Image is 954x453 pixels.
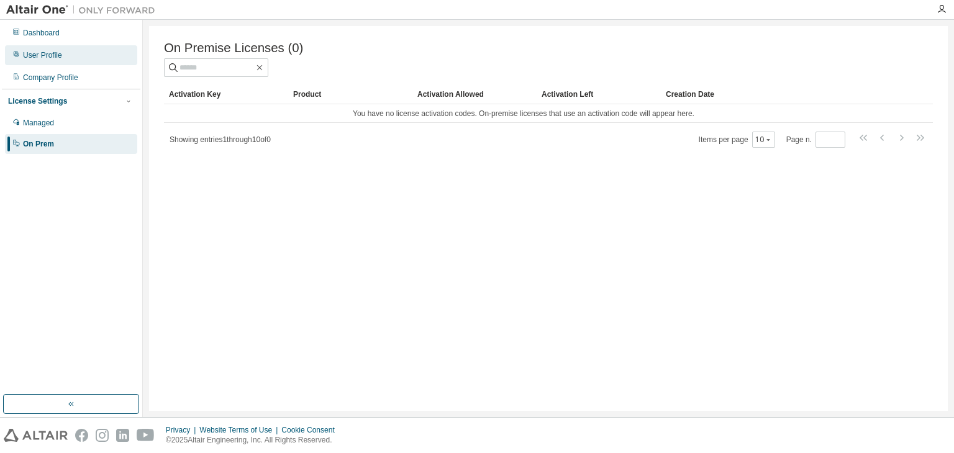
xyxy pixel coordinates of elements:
[699,132,775,148] span: Items per page
[23,50,62,60] div: User Profile
[755,135,772,145] button: 10
[164,104,883,123] td: You have no license activation codes. On-premise licenses that use an activation code will appear...
[75,429,88,442] img: facebook.svg
[23,28,60,38] div: Dashboard
[96,429,109,442] img: instagram.svg
[169,84,283,104] div: Activation Key
[281,425,342,435] div: Cookie Consent
[417,84,532,104] div: Activation Allowed
[166,425,199,435] div: Privacy
[23,73,78,83] div: Company Profile
[164,41,303,55] span: On Premise Licenses (0)
[6,4,161,16] img: Altair One
[23,139,54,149] div: On Prem
[199,425,281,435] div: Website Terms of Use
[542,84,656,104] div: Activation Left
[23,118,54,128] div: Managed
[116,429,129,442] img: linkedin.svg
[8,96,67,106] div: License Settings
[786,132,845,148] span: Page n.
[4,429,68,442] img: altair_logo.svg
[137,429,155,442] img: youtube.svg
[293,84,407,104] div: Product
[166,435,342,446] p: © 2025 Altair Engineering, Inc. All Rights Reserved.
[170,135,271,144] span: Showing entries 1 through 10 of 0
[666,84,878,104] div: Creation Date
